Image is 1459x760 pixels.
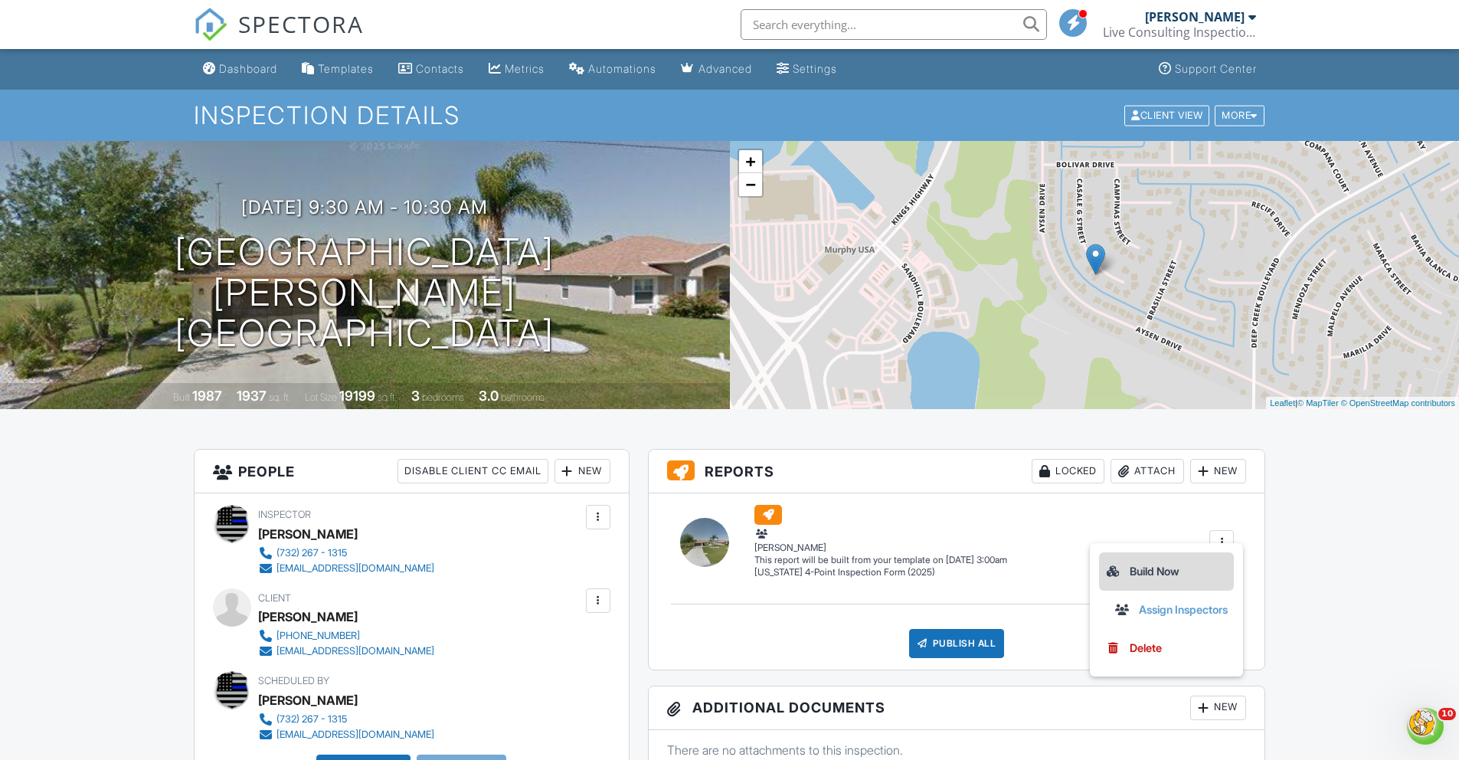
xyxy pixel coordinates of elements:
div: 3.0 [479,388,499,404]
div: | [1266,397,1459,410]
a: [PHONE_NUMBER] [258,628,434,644]
div: New [554,459,610,483]
a: Assign Inspectors [1114,601,1237,618]
span: SPECTORA [238,8,364,40]
span: 10 [1438,708,1456,720]
span: sq.ft. [378,391,397,403]
input: Search everything... [741,9,1047,40]
div: 1987 [192,388,222,404]
a: (732) 267 - 1315 [258,712,434,727]
img: The Best Home Inspection Software - Spectora [194,8,227,41]
div: Live Consulting Inspections [1103,25,1256,40]
iframe: Intercom live chat [1407,708,1444,745]
span: Scheduled By [258,675,329,686]
h3: People [195,450,629,493]
div: Disable Client CC Email [397,459,548,483]
a: Advanced [675,55,758,84]
div: More [1215,105,1264,126]
a: Automations (Basic) [563,55,662,84]
div: New [1190,459,1246,483]
div: [PERSON_NAME] [1145,9,1245,25]
span: sq. ft. [269,391,290,403]
div: [PERSON_NAME] [258,689,358,712]
div: 1937 [237,388,267,404]
div: Metrics [505,62,545,75]
a: Settings [770,55,843,84]
a: Contacts [392,55,470,84]
div: [PERSON_NAME] [754,526,1007,554]
div: Support Center [1175,62,1257,75]
a: Leaflet [1270,398,1295,408]
span: Lot Size [305,391,337,403]
a: Templates [296,55,380,84]
div: 19199 [339,388,375,404]
div: [PHONE_NUMBER] [276,630,360,642]
div: [PERSON_NAME] [258,522,358,545]
div: Automations [588,62,656,75]
a: Zoom out [739,173,762,196]
div: [EMAIL_ADDRESS][DOMAIN_NAME] [276,645,434,657]
h3: Additional Documents [649,686,1265,730]
a: Delete [1105,640,1228,657]
div: Delete [1130,640,1162,657]
a: Metrics [483,55,551,84]
span: bedrooms [422,391,464,403]
a: Dashboard [197,55,283,84]
div: [EMAIL_ADDRESS][DOMAIN_NAME] [276,562,434,575]
div: Client View [1124,105,1209,126]
div: This report will be built from your template on [DATE] 3:00am [754,554,1007,566]
h3: [DATE] 9:30 am - 10:30 am [241,197,488,218]
div: [EMAIL_ADDRESS][DOMAIN_NAME] [276,729,434,741]
a: © MapTiler [1297,398,1339,408]
h3: Reports [649,450,1265,493]
div: Attach [1111,459,1184,483]
div: Dashboard [219,62,277,75]
div: Contacts [416,62,464,75]
a: [EMAIL_ADDRESS][DOMAIN_NAME] [258,644,434,659]
a: Support Center [1153,55,1263,84]
div: Locked [1032,459,1104,483]
a: Build Now [1099,552,1234,591]
a: (732) 267 - 1315 [258,545,434,561]
a: © OpenStreetMap contributors [1341,398,1455,408]
div: Advanced [698,62,752,75]
div: (732) 267 - 1315 [276,713,347,726]
p: There are no attachments to this inspection. [667,742,1247,758]
span: bathrooms [501,391,545,403]
div: Settings [793,62,837,75]
h1: [GEOGRAPHIC_DATA][PERSON_NAME] [GEOGRAPHIC_DATA] [25,232,705,353]
span: Client [258,592,291,604]
div: Publish All [909,629,1005,658]
a: Client View [1123,109,1213,120]
div: (732) 267 - 1315 [276,547,347,559]
div: New [1190,696,1246,720]
div: 3 [411,388,420,404]
span: Built [173,391,190,403]
a: SPECTORA [194,21,364,53]
div: Templates [318,62,374,75]
div: [PERSON_NAME] [258,605,358,628]
div: Build Now [1105,562,1228,581]
a: [EMAIL_ADDRESS][DOMAIN_NAME] [258,727,434,742]
a: Zoom in [739,150,762,173]
div: [US_STATE] 4-Point Inspection Form (2025) [754,566,1007,579]
span: Inspector [258,509,311,520]
a: [EMAIL_ADDRESS][DOMAIN_NAME] [258,561,434,576]
h1: Inspection Details [194,102,1266,129]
